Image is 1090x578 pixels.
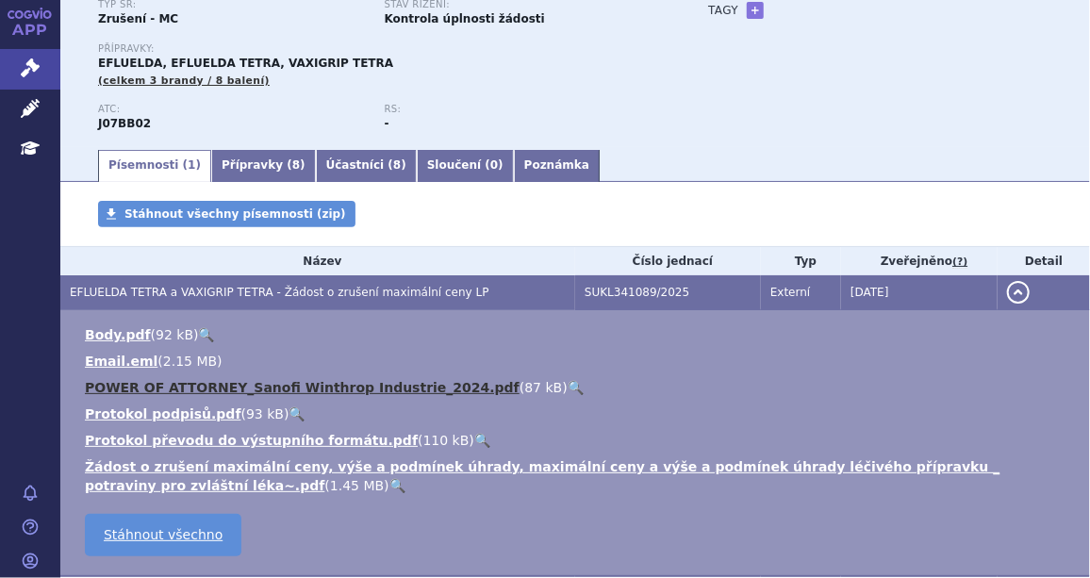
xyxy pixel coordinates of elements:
a: Stáhnout všechny písemnosti (zip) [98,201,355,227]
th: Název [60,247,575,275]
a: 🔍 [568,380,584,395]
a: Sloučení (0) [417,150,514,182]
li: ( ) [85,405,1071,423]
a: Žádost o zrušení maximální ceny, výše a podmínek úhrady, maximální ceny a výše a podmínek úhrady ... [85,459,1000,493]
strong: - [385,117,389,130]
li: ( ) [85,352,1071,371]
a: Email.eml [85,354,157,369]
span: 87 kB [524,380,562,395]
p: RS: [385,104,652,115]
span: EFLUELDA TETRA a VAXIGRIP TETRA - Žádost o zrušení maximální ceny LP [70,286,489,299]
a: 🔍 [199,327,215,342]
strong: Zrušení - MC [98,12,178,25]
span: 8 [393,158,401,172]
span: 0 [490,158,498,172]
p: ATC: [98,104,366,115]
a: Účastníci (8) [316,150,417,182]
span: 110 kB [423,433,470,448]
a: POWER OF ATTORNEY_Sanofi Winthrop Industrie_2024.pdf [85,380,520,395]
a: 🔍 [289,406,305,421]
span: Stáhnout všechny písemnosti (zip) [124,207,346,221]
a: Přípravky (8) [211,150,316,182]
a: 🔍 [474,433,490,448]
li: ( ) [85,378,1071,397]
span: 8 [292,158,300,172]
a: Protokol převodu do výstupního formátu.pdf [85,433,418,448]
span: Externí [770,286,810,299]
strong: Kontrola úplnosti žádosti [385,12,545,25]
span: 93 kB [246,406,284,421]
th: Číslo jednací [575,247,761,275]
span: 92 kB [156,327,193,342]
td: [DATE] [841,275,998,310]
li: ( ) [85,431,1071,450]
span: EFLUELDA, EFLUELDA TETRA, VAXIGRIP TETRA [98,57,393,70]
th: Zveřejněno [841,247,998,275]
abbr: (?) [952,256,967,269]
a: + [747,2,764,19]
a: 🔍 [389,478,405,493]
span: 1.45 MB [330,478,384,493]
p: Přípravky: [98,43,670,55]
th: Typ [761,247,841,275]
span: 2.15 MB [163,354,217,369]
th: Detail [998,247,1090,275]
strong: CHŘIPKA, INAKTIVOVANÁ VAKCÍNA, ŠTĚPENÝ VIRUS NEBO POVRCHOVÝ ANTIGEN [98,117,151,130]
span: 1 [188,158,195,172]
a: Poznámka [514,150,600,182]
a: Písemnosti (1) [98,150,211,182]
td: SUKL341089/2025 [575,275,761,310]
li: ( ) [85,457,1071,495]
li: ( ) [85,325,1071,344]
span: (celkem 3 brandy / 8 balení) [98,74,270,87]
a: Protokol podpisů.pdf [85,406,241,421]
button: detail [1007,281,1030,304]
a: Body.pdf [85,327,151,342]
a: Stáhnout všechno [85,514,241,556]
